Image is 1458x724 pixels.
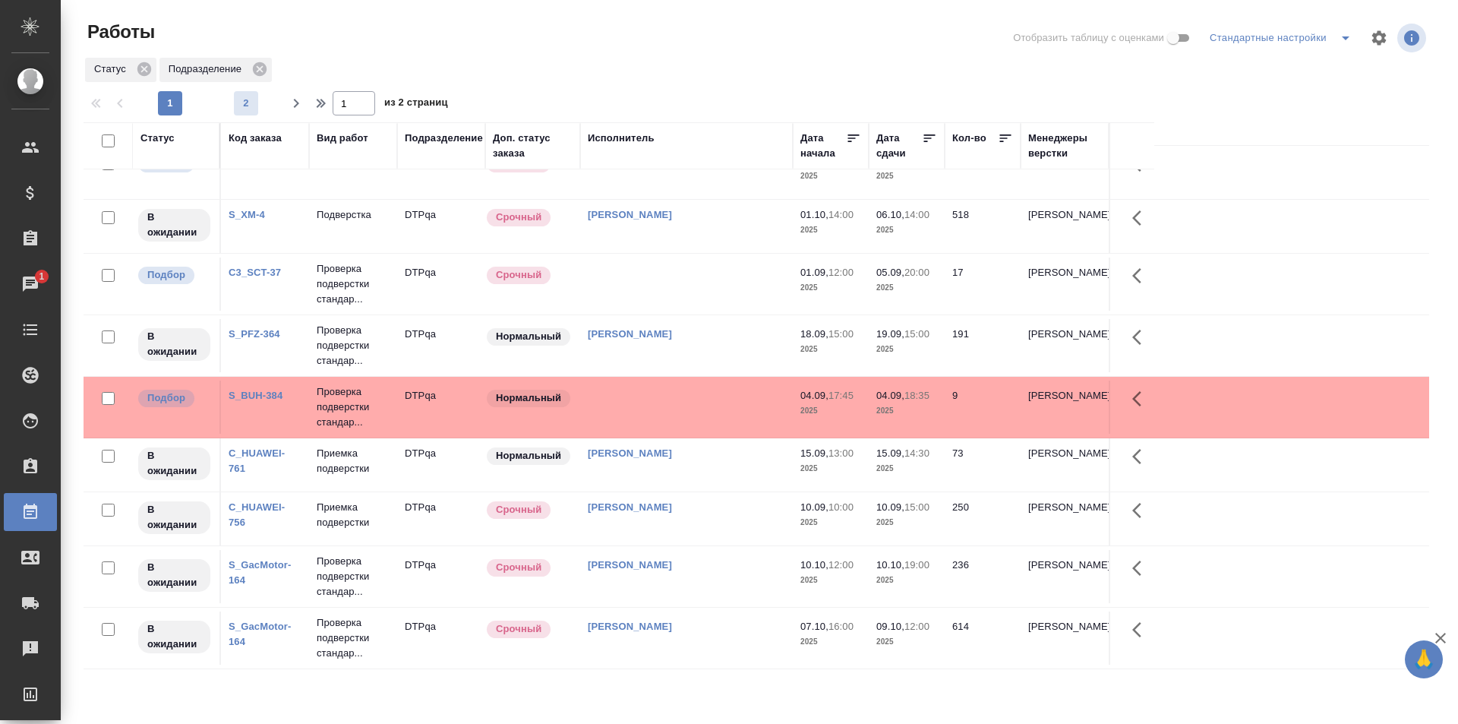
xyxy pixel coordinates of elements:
p: 15.09, [800,447,828,459]
p: 10:00 [828,501,854,513]
p: [PERSON_NAME] [1028,619,1101,634]
p: 2025 [876,461,937,476]
p: 10.10, [800,559,828,571]
p: [PERSON_NAME] [1028,446,1101,461]
p: 12:00 [828,559,854,571]
p: Срочный [496,210,541,225]
span: из 2 страниц [384,93,448,115]
div: Исполнитель назначен, приступать к работе пока рано [137,446,212,482]
div: Подразделение [159,58,272,82]
button: 🙏 [1405,640,1443,678]
button: Здесь прячутся важные кнопки [1123,381,1160,417]
td: DTPqa [397,438,485,492]
p: 14:00 [904,209,929,220]
td: 17 [945,258,1021,311]
p: В ожидании [147,329,201,359]
p: Подбор [147,390,185,406]
div: Исполнитель назначен, приступать к работе пока рано [137,558,212,593]
p: 17:45 [828,390,854,401]
a: S_GacMotor-164 [229,621,291,647]
p: Срочный [496,502,541,517]
td: 9 [945,381,1021,434]
p: 06.10, [876,209,904,220]
p: 2025 [876,403,937,419]
p: 2025 [876,223,937,238]
p: 18:35 [904,390,929,401]
p: 2025 [876,169,937,184]
td: 518 [945,200,1021,253]
td: DTPqa [397,146,485,199]
button: Здесь прячутся важные кнопки [1123,612,1160,648]
a: S_GacMotor-164 [229,559,291,586]
p: 2025 [800,169,861,184]
td: DTPqa [397,612,485,665]
p: 2025 [800,403,861,419]
div: Можно подбирать исполнителей [137,388,212,409]
p: Проверка подверстки стандар... [317,323,390,368]
div: Статус [140,131,175,146]
span: 1 [30,269,53,284]
td: DTPqa [397,381,485,434]
div: Код заказа [229,131,282,146]
p: 10.10, [876,559,904,571]
p: 15:00 [828,328,854,340]
p: Статус [94,62,131,77]
a: C_HUAWEI-761 [229,447,285,474]
a: [PERSON_NAME] [588,209,672,220]
p: 04.09, [800,390,828,401]
p: 01.09, [800,267,828,278]
div: Подразделение [405,131,483,146]
div: Исполнитель назначен, приступать к работе пока рано [137,619,212,655]
p: 19.09, [876,328,904,340]
span: Отобразить таблицу с оценками [1013,30,1164,46]
button: Здесь прячутся важные кнопки [1123,438,1160,475]
span: Работы [84,20,155,44]
a: C_HUAWEI-756 [229,501,285,528]
p: 09.10, [876,621,904,632]
a: S_BUH-384 [229,390,282,401]
p: 19:00 [904,559,929,571]
p: 16:00 [828,621,854,632]
td: 191 [945,319,1021,372]
p: 01.10, [800,209,828,220]
div: Исполнитель назначен, приступать к работе пока рано [137,327,212,362]
a: [PERSON_NAME] [588,621,672,632]
p: 2025 [876,515,937,530]
td: DTPqa [397,492,485,545]
td: DTPqa [397,200,485,253]
p: Подразделение [169,62,247,77]
p: [PERSON_NAME] [1028,327,1101,342]
button: Здесь прячутся важные кнопки [1123,492,1160,529]
div: Исполнитель назначен, приступать к работе пока рано [137,500,212,536]
span: 🙏 [1411,643,1437,675]
p: Проверка подверстки стандар... [317,384,390,430]
p: 14:00 [828,209,854,220]
p: Срочный [496,621,541,637]
p: 05.09, [876,267,904,278]
td: 73 [945,438,1021,492]
td: 250 [945,492,1021,545]
button: Здесь прячутся важные кнопки [1123,200,1160,236]
p: Подверстка [317,207,390,223]
span: 2 [234,96,258,111]
p: Приемка подверстки [317,500,390,530]
button: Здесь прячутся важные кнопки [1123,258,1160,294]
p: 12:00 [904,621,929,632]
p: 07.10, [800,621,828,632]
div: Статус [85,58,156,82]
p: В ожидании [147,502,201,533]
button: Здесь прячутся важные кнопки [1123,319,1160,356]
p: Приемка подверстки [317,446,390,476]
button: 2 [234,91,258,115]
p: В ожидании [147,448,201,479]
p: Нормальный [496,390,561,406]
div: Доп. статус заказа [493,131,573,161]
p: 13:00 [828,447,854,459]
div: Дата начала [800,131,846,161]
a: S_XM-4 [229,209,265,220]
div: Менеджеры верстки [1028,131,1101,161]
p: 2025 [800,342,861,357]
p: Нормальный [496,448,561,463]
p: 2025 [876,280,937,296]
p: 10.09, [876,501,904,513]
